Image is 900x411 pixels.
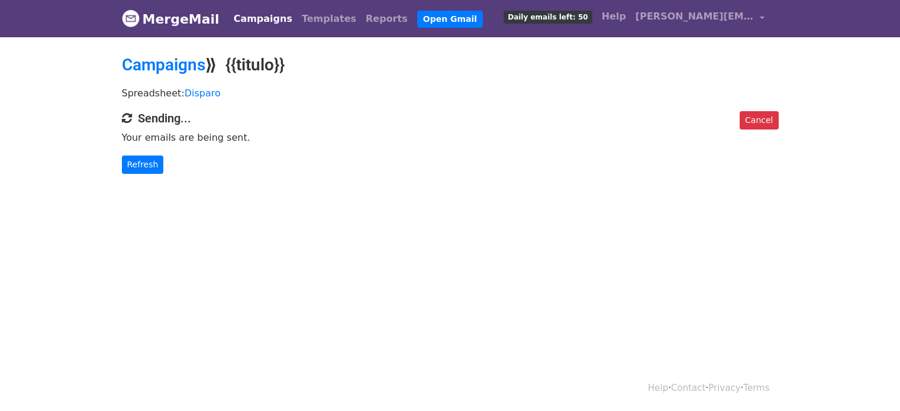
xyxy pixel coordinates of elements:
p: Spreadsheet: [122,87,779,99]
a: Refresh [122,156,164,174]
span: Daily emails left: 50 [504,11,592,24]
a: Campaigns [122,55,205,75]
span: [PERSON_NAME][EMAIL_ADDRESS][DOMAIN_NAME] [636,9,754,24]
a: Reports [361,7,412,31]
h4: Sending... [122,111,779,125]
a: Terms [743,383,769,393]
a: Daily emails left: 50 [499,5,596,28]
a: Help [597,5,631,28]
a: Contact [671,383,705,393]
a: MergeMail [122,7,220,31]
a: [PERSON_NAME][EMAIL_ADDRESS][DOMAIN_NAME] [631,5,769,33]
a: Cancel [740,111,778,130]
a: Templates [297,7,361,31]
a: Disparo [185,88,221,99]
p: Your emails are being sent. [122,131,779,144]
a: Privacy [708,383,740,393]
a: Help [648,383,668,393]
a: Campaigns [229,7,297,31]
a: Open Gmail [417,11,483,28]
h2: ⟫ {{titulo}} [122,55,779,75]
img: MergeMail logo [122,9,140,27]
